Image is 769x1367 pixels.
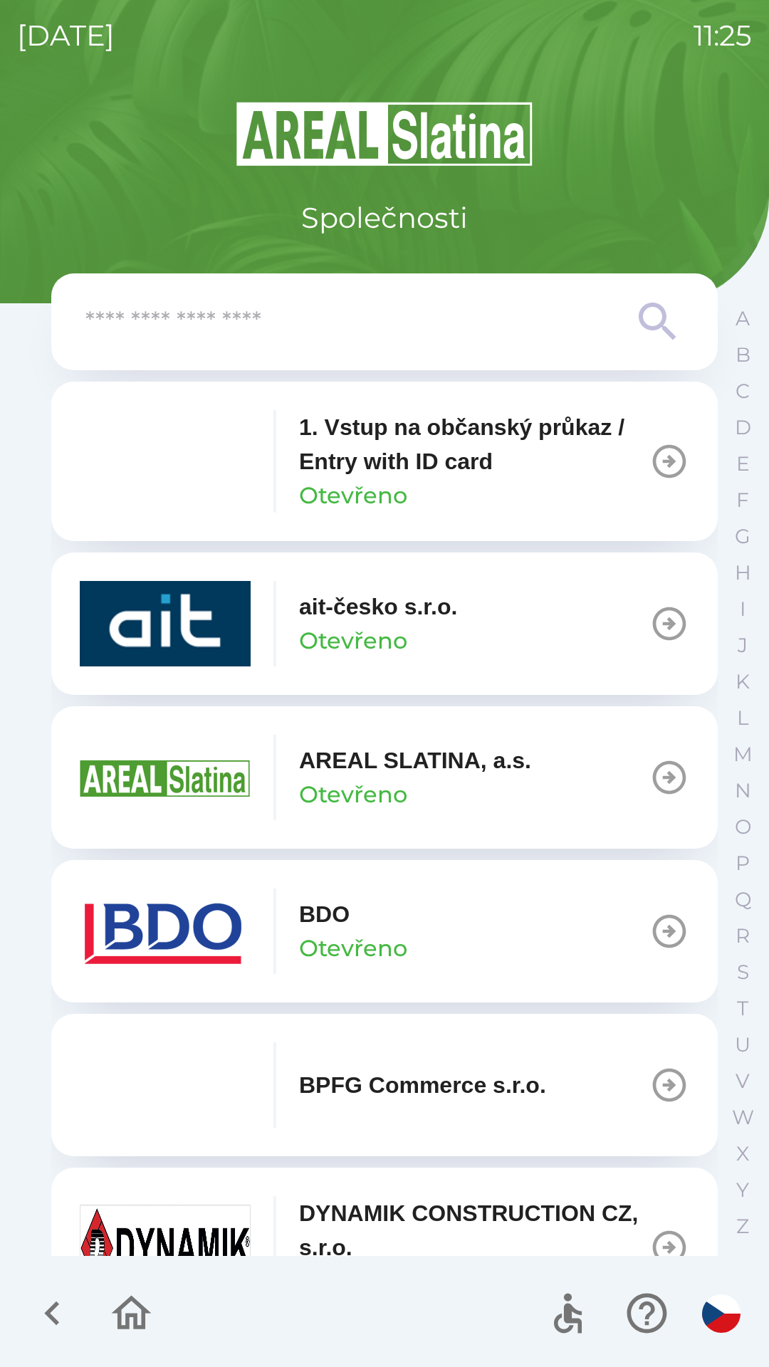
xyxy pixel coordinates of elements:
[725,736,760,772] button: M
[725,555,760,591] button: H
[725,591,760,627] button: I
[725,373,760,409] button: C
[733,742,753,767] p: M
[299,777,407,812] p: Otevřeno
[736,669,750,694] p: K
[299,743,531,777] p: AREAL SLATINA, a.s.
[735,560,751,585] p: H
[80,1042,251,1128] img: f3b1b367-54a7-43c8-9d7e-84e812667233.png
[299,590,457,624] p: ait-česko s.r.o.
[735,887,751,912] p: Q
[80,1205,251,1290] img: 9aa1c191-0426-4a03-845b-4981a011e109.jpeg
[736,306,750,331] p: A
[725,809,760,845] button: O
[51,100,718,168] img: Logo
[80,581,251,666] img: 40b5cfbb-27b1-4737-80dc-99d800fbabba.png
[725,482,760,518] button: F
[735,1032,750,1057] p: U
[735,415,751,440] p: D
[702,1294,741,1333] img: cs flag
[736,379,750,404] p: C
[299,897,350,931] p: BDO
[725,409,760,446] button: D
[725,1208,760,1245] button: Z
[725,1172,760,1208] button: Y
[51,706,718,849] button: AREAL SLATINA, a.s.Otevřeno
[725,700,760,736] button: L
[740,597,746,622] p: I
[736,1141,749,1166] p: X
[80,419,251,504] img: 93ea42ec-2d1b-4d6e-8f8a-bdbb4610bcc3.png
[735,815,751,839] p: O
[299,410,649,478] p: 1. Vstup na občanský průkaz / Entry with ID card
[299,1068,546,1102] p: BPFG Commerce s.r.o.
[736,851,750,876] p: P
[738,633,748,658] p: J
[725,881,760,918] button: Q
[737,996,748,1021] p: T
[725,664,760,700] button: K
[725,845,760,881] button: P
[725,1027,760,1063] button: U
[735,524,750,549] p: G
[732,1105,754,1130] p: W
[736,342,750,367] p: B
[725,954,760,990] button: S
[725,1136,760,1172] button: X
[51,860,718,1002] button: BDOOtevřeno
[725,1063,760,1099] button: V
[299,1196,649,1264] p: DYNAMIK CONSTRUCTION CZ, s.r.o.
[17,14,115,57] p: [DATE]
[80,889,251,974] img: ae7449ef-04f1-48ed-85b5-e61960c78b50.png
[725,337,760,373] button: B
[694,14,752,57] p: 11:25
[725,446,760,482] button: E
[725,1099,760,1136] button: W
[725,627,760,664] button: J
[735,778,751,803] p: N
[736,923,750,948] p: R
[737,960,749,985] p: S
[725,918,760,954] button: R
[301,197,468,239] p: Společnosti
[51,1014,718,1156] button: BPFG Commerce s.r.o.
[725,772,760,809] button: N
[51,552,718,695] button: ait-česko s.r.o.Otevřeno
[736,1069,750,1094] p: V
[736,1214,749,1239] p: Z
[299,624,407,658] p: Otevřeno
[51,382,718,541] button: 1. Vstup na občanský průkaz / Entry with ID cardOtevřeno
[725,518,760,555] button: G
[299,478,407,513] p: Otevřeno
[736,488,749,513] p: F
[736,1178,749,1203] p: Y
[51,1168,718,1327] button: DYNAMIK CONSTRUCTION CZ, s.r.o.Otevřeno
[725,300,760,337] button: A
[299,931,407,965] p: Otevřeno
[80,735,251,820] img: aad3f322-fb90-43a2-be23-5ead3ef36ce5.png
[737,706,748,730] p: L
[725,990,760,1027] button: T
[736,451,750,476] p: E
